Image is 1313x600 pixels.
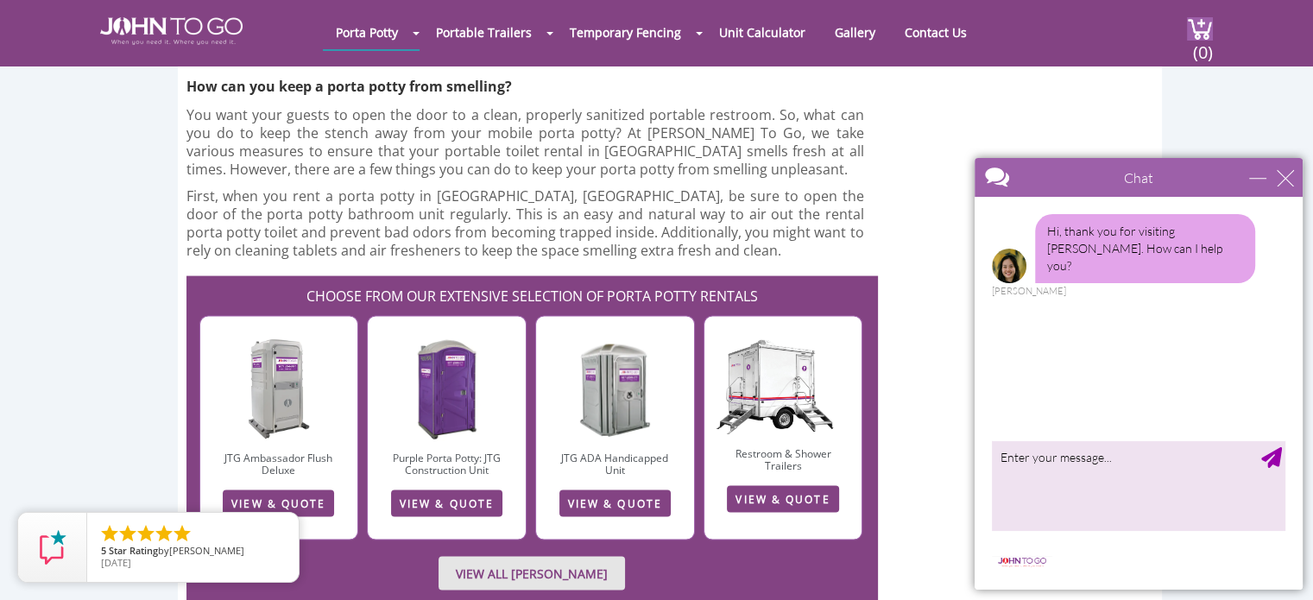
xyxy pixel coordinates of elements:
[391,490,502,517] a: VIEW & QUOTE
[186,106,864,179] p: You want your guests to open the door to a clean, properly sanitized portable restroom. So, what ...
[117,523,138,544] li: 
[169,544,244,557] span: [PERSON_NAME]
[964,148,1313,600] iframe: Live Chat Box
[323,16,411,49] a: Porta Potty
[186,187,864,260] p: First, when you rent a porta potty in [GEOGRAPHIC_DATA], [GEOGRAPHIC_DATA], be sure to open the d...
[892,16,980,49] a: Contact Us
[99,523,120,544] li: 
[101,544,106,557] span: 5
[195,276,870,307] h2: CHOOSE FROM OUR EXTENSIVE SELECTION OF PORTA POTTY RENTALS
[393,451,501,477] a: Purple Porta Potty: JTG Construction Unit
[439,557,625,591] a: VIEW ALL [PERSON_NAME]
[561,451,668,477] a: JTG ADA Handicapped Unit
[727,486,838,513] a: VIEW & QUOTE
[1187,17,1213,41] img: cart a
[136,523,156,544] li: 
[172,523,193,544] li: 
[704,308,862,437] img: JTG-2-Mini-1_cutout.png.webp
[109,544,158,557] span: Star Rating
[413,338,479,441] img: construction-unit.jpg.webp
[154,523,174,544] li: 
[101,546,285,558] span: by
[557,16,694,49] a: Temporary Fencing
[100,17,243,45] img: JOHN to go
[735,446,830,473] a: Restroom & Shower Trailers
[186,65,843,98] h3: How can you keep a porta potty from smelling?
[559,490,671,517] a: VIEW & QUOTE
[706,16,818,49] a: Unit Calculator
[223,490,334,517] a: VIEW & QUOTE
[246,338,312,441] img: AFD-1.jpg.webp
[224,451,332,477] a: JTG Ambassador Flush Deluxe
[101,556,131,569] span: [DATE]
[822,16,888,49] a: Gallery
[35,530,70,565] img: Review Rating
[423,16,545,49] a: Portable Trailers
[1192,27,1213,64] span: (0)
[579,338,651,441] img: ADA-1-1.jpg.webp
